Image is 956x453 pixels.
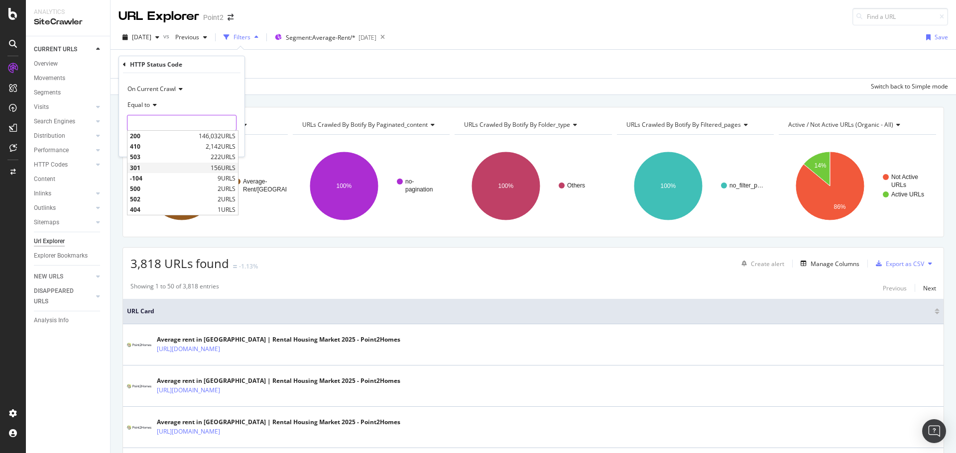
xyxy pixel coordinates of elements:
[852,8,948,25] input: Find a URL
[300,117,443,133] h4: URLs Crawled By Botify By paginated_content
[34,102,93,112] a: Visits
[34,236,65,247] div: Url Explorer
[786,117,927,133] h4: Active / Not Active URLs
[34,217,93,228] a: Sitemaps
[34,160,68,170] div: HTTP Codes
[935,33,948,41] div: Save
[811,260,859,268] div: Manage Columns
[34,88,103,98] a: Segments
[872,256,924,272] button: Export as CSV
[293,143,449,229] svg: A chart.
[130,174,215,182] span: -104
[751,260,784,268] div: Create alert
[34,203,93,213] a: Outlinks
[834,203,846,210] text: 86%
[358,33,376,42] div: [DATE]
[206,142,236,151] span: 2,142 URLS
[130,153,208,161] span: 503
[34,315,103,326] a: Analysis Info
[922,419,946,443] div: Open Intercom Messenger
[34,59,103,69] a: Overview
[218,174,236,182] span: 9 URLS
[886,260,924,268] div: Export as CSV
[130,164,208,172] span: 301
[157,418,400,427] div: Average rent in [GEOGRAPHIC_DATA] | Rental Housing Market 2025 - Point2Homes
[233,265,237,268] img: Equal
[171,29,211,45] button: Previous
[286,33,356,42] span: Segment: Average-Rent/*
[660,182,676,189] text: 100%
[891,181,906,188] text: URLs
[815,162,827,169] text: 14%
[34,236,103,247] a: Url Explorer
[34,286,93,307] a: DISAPPEARED URLS
[127,85,176,93] span: On Current Crawl
[923,282,936,294] button: Next
[234,33,250,41] div: Filters
[34,88,61,98] div: Segments
[626,120,741,129] span: URLs Crawled By Botify By filtered_pages
[923,284,936,292] div: Next
[34,16,102,28] div: SiteCrawler
[34,251,103,261] a: Explorer Bookmarks
[34,272,93,282] a: NEW URLS
[498,182,514,189] text: 100%
[130,205,215,214] span: 404
[867,79,948,94] button: Switch back to Simple mode
[34,188,51,199] div: Inlinks
[737,256,784,272] button: Create alert
[123,139,154,149] button: Cancel
[243,186,320,193] text: Rent/[GEOGRAPHIC_DATA]
[34,59,58,69] div: Overview
[211,164,236,172] span: 156 URLS
[220,29,262,45] button: Filters
[34,131,65,141] div: Distribution
[203,12,224,22] div: Point2
[34,203,56,213] div: Outlinks
[218,205,236,214] span: 1 URLS
[729,182,763,189] text: no_filter_p…
[127,384,152,388] img: main image
[405,178,414,185] text: no-
[34,174,103,184] a: Content
[891,191,924,198] text: Active URLs
[462,117,603,133] h4: URLs Crawled By Botify By folder_type
[336,182,352,189] text: 100%
[34,160,93,170] a: HTTP Codes
[130,142,203,151] span: 410
[211,153,236,161] span: 222 URLS
[779,143,935,229] svg: A chart.
[132,33,151,41] span: 2025 Sep. 4th
[34,217,59,228] div: Sitemaps
[130,184,215,193] span: 500
[871,82,948,91] div: Switch back to Simple mode
[34,44,93,55] a: CURRENT URLS
[130,132,196,140] span: 200
[157,344,220,354] a: [URL][DOMAIN_NAME]
[405,186,433,193] text: pagination
[199,132,236,140] span: 146,032 URLS
[34,145,69,156] div: Performance
[130,255,229,272] span: 3,818 URLs found
[788,120,893,129] span: Active / Not Active URLs (organic - all)
[34,73,65,84] div: Movements
[119,29,163,45] button: [DATE]
[228,14,234,21] div: arrow-right-arrow-left
[922,29,948,45] button: Save
[163,32,171,40] span: vs
[130,60,182,69] div: HTTP Status Code
[617,143,773,229] svg: A chart.
[34,131,93,141] a: Distribution
[271,29,376,45] button: Segment:Average-Rent/*[DATE]
[34,272,63,282] div: NEW URLS
[127,425,152,430] img: main image
[127,343,152,347] img: main image
[302,120,428,129] span: URLs Crawled By Botify By paginated_content
[464,120,570,129] span: URLs Crawled By Botify By folder_type
[34,102,49,112] div: Visits
[127,100,150,109] span: Equal to
[455,143,610,229] svg: A chart.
